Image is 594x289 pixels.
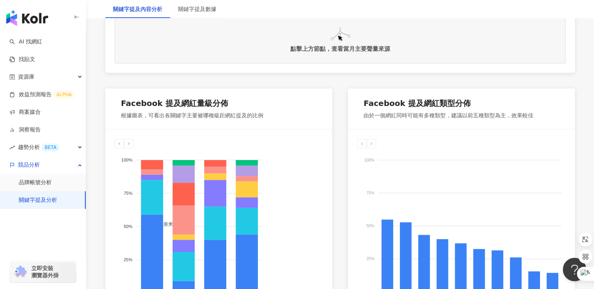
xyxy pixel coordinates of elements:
tspan: 100% [121,157,132,162]
span: 趨勢分析 [18,138,59,156]
iframe: Help Scout Beacon - Open [563,258,586,281]
tspan: 100% [364,158,374,162]
div: 根據圖表，可看出各關鍵字主要被哪種級距網紅提及的比例 [121,112,263,120]
span: 資源庫 [18,68,34,86]
span: 競品分析 [18,156,40,174]
img: chrome extension [13,266,28,278]
div: Facebook 提及網紅量級分佈 [121,98,228,109]
a: 效益預測報告ALPHA [9,91,75,99]
div: BETA [41,144,59,151]
tspan: 50% [366,224,374,228]
a: 關鍵字提及分析 [19,196,57,204]
span: 立即安裝 瀏覽器外掛 [31,265,59,279]
img: logo [6,10,48,26]
a: searchAI 找網紅 [9,38,42,46]
div: 由於一個網紅同時可能有多種類型，建議以前五種類型為主，效果較佳 [364,112,533,120]
a: 洞察報告 [9,126,41,134]
a: 找貼文 [9,56,35,63]
tspan: 75% [366,190,374,195]
img: Empty Image [330,27,350,41]
div: 關鍵字提及數據 [178,5,216,13]
tspan: 25% [366,257,374,261]
a: chrome extension立即安裝 瀏覽器外掛 [10,261,76,282]
span: rise [9,145,15,150]
tspan: 75% [124,190,132,195]
a: 品牌帳號分析 [19,179,52,187]
div: Facebook 提及網紅類型分佈 [364,98,470,109]
tspan: 25% [124,257,132,262]
a: 商案媒合 [9,108,41,116]
tspan: 50% [124,224,132,228]
div: 關鍵字提及內容分析 [113,5,162,13]
div: 點擊上方節點，查看當月主要聲量來源 [290,45,390,53]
